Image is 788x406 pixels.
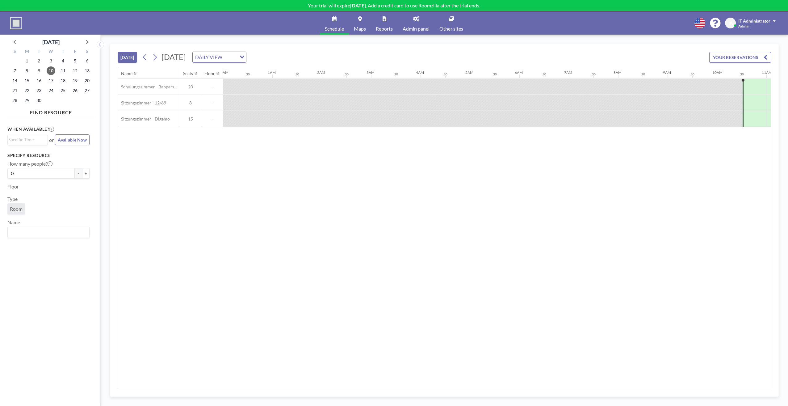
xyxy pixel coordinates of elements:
[47,76,55,85] span: Wednesday, September 17, 2025
[161,52,186,61] span: [DATE]
[762,70,772,75] div: 11AM
[10,86,19,95] span: Sunday, September 21, 2025
[740,72,744,76] div: 30
[444,72,447,76] div: 30
[403,26,430,31] span: Admin panel
[434,11,468,35] a: Other sites
[246,72,250,76] div: 30
[180,116,201,122] span: 15
[641,72,645,76] div: 30
[7,161,52,167] label: How many people?
[180,84,201,90] span: 20
[201,116,223,122] span: -
[83,66,91,75] span: Saturday, September 13, 2025
[8,227,89,238] div: Search for option
[295,72,299,76] div: 30
[738,18,770,23] span: IT Administrator
[59,76,67,85] span: Thursday, September 18, 2025
[8,228,86,236] input: Search for option
[317,70,325,75] div: 2AM
[49,137,54,143] span: or
[47,66,55,75] span: Wednesday, September 10, 2025
[83,76,91,85] span: Saturday, September 20, 2025
[35,86,43,95] span: Tuesday, September 23, 2025
[7,184,19,190] label: Floor
[8,136,44,143] input: Search for option
[23,66,31,75] span: Monday, September 8, 2025
[59,86,67,95] span: Thursday, September 25, 2025
[193,52,246,62] div: Search for option
[118,100,166,106] span: Sitzungszimmer - 12/69
[82,168,90,179] button: +
[349,11,371,35] a: Maps
[10,76,19,85] span: Sunday, September 14, 2025
[204,71,215,76] div: Floor
[592,72,596,76] div: 30
[7,107,94,116] h4: FIND RESOURCE
[59,66,67,75] span: Thursday, September 11, 2025
[201,100,223,106] span: -
[10,96,19,105] span: Sunday, September 28, 2025
[59,57,67,65] span: Thursday, September 4, 2025
[493,72,497,76] div: 30
[439,26,463,31] span: Other sites
[58,137,87,142] span: Available Now
[325,26,344,31] span: Schedule
[69,48,81,56] div: F
[224,53,236,61] input: Search for option
[47,57,55,65] span: Wednesday, September 3, 2025
[371,11,398,35] a: Reports
[728,20,733,26] span: IA
[55,134,90,145] button: Available Now
[10,17,22,29] img: organization-logo
[564,70,572,75] div: 7AM
[35,76,43,85] span: Tuesday, September 16, 2025
[180,100,201,106] span: 8
[118,52,137,63] button: [DATE]
[33,48,45,56] div: T
[350,2,366,8] b: [DATE]
[42,38,60,46] div: [DATE]
[35,96,43,105] span: Tuesday, September 30, 2025
[71,66,79,75] span: Friday, September 12, 2025
[81,48,93,56] div: S
[118,116,170,122] span: Sitzungszimmer - Digemo
[345,72,349,76] div: 30
[118,84,180,90] span: Schulungszimmer - Rapperswil
[218,70,228,75] div: 12AM
[712,70,723,75] div: 10AM
[35,66,43,75] span: Tuesday, September 9, 2025
[543,72,546,76] div: 30
[71,57,79,65] span: Friday, September 5, 2025
[320,11,349,35] a: Schedule
[71,76,79,85] span: Friday, September 19, 2025
[23,96,31,105] span: Monday, September 29, 2025
[83,57,91,65] span: Saturday, September 6, 2025
[7,196,18,202] label: Type
[57,48,69,56] div: T
[23,57,31,65] span: Monday, September 1, 2025
[45,48,57,56] div: W
[416,70,424,75] div: 4AM
[194,53,224,61] span: DAILY VIEW
[201,84,223,90] span: -
[738,24,749,28] span: Admin
[367,70,375,75] div: 3AM
[394,72,398,76] div: 30
[75,168,82,179] button: -
[709,52,771,63] button: YOUR RESERVATIONS
[8,135,48,144] div: Search for option
[515,70,523,75] div: 6AM
[614,70,622,75] div: 8AM
[398,11,434,35] a: Admin panel
[10,206,23,212] span: Room
[7,219,20,226] label: Name
[83,86,91,95] span: Saturday, September 27, 2025
[268,70,276,75] div: 1AM
[465,70,473,75] div: 5AM
[23,76,31,85] span: Monday, September 15, 2025
[71,86,79,95] span: Friday, September 26, 2025
[21,48,33,56] div: M
[35,57,43,65] span: Tuesday, September 2, 2025
[23,86,31,95] span: Monday, September 22, 2025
